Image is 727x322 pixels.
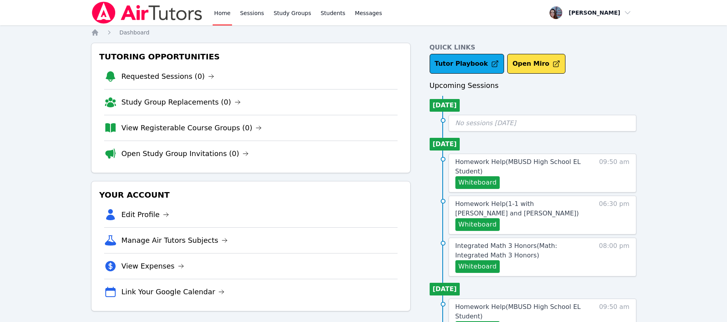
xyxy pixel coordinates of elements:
[91,2,203,24] img: Air Tutors
[599,199,630,231] span: 06:30 pm
[455,119,516,127] span: No sessions [DATE]
[455,242,558,259] span: Integrated Math 3 Honors ( Math: Integrated Math 3 Honors )
[98,50,404,64] h3: Tutoring Opportunities
[122,261,184,272] a: View Expenses
[122,209,169,220] a: Edit Profile
[455,241,586,260] a: Integrated Math 3 Honors(Math: Integrated Math 3 Honors)
[122,148,249,159] a: Open Study Group Invitations (0)
[91,29,636,36] nav: Breadcrumb
[122,286,225,297] a: Link Your Google Calendar
[599,157,630,189] span: 09:50 am
[120,29,150,36] span: Dashboard
[430,99,460,112] li: [DATE]
[430,138,460,151] li: [DATE]
[122,97,241,108] a: Study Group Replacements (0)
[122,71,215,82] a: Requested Sessions (0)
[122,235,228,246] a: Manage Air Tutors Subjects
[430,54,504,74] a: Tutor Playbook
[455,157,586,176] a: Homework Help(MBUSD High School EL Student)
[430,80,636,91] h3: Upcoming Sessions
[455,302,586,321] a: Homework Help(MBUSD High School EL Student)
[455,176,500,189] button: Whiteboard
[355,9,382,17] span: Messages
[430,43,636,52] h4: Quick Links
[455,260,500,273] button: Whiteboard
[599,241,630,273] span: 08:00 pm
[122,122,262,133] a: View Registerable Course Groups (0)
[455,303,581,320] span: Homework Help ( MBUSD High School EL Student )
[455,218,500,231] button: Whiteboard
[430,283,460,295] li: [DATE]
[455,158,581,175] span: Homework Help ( MBUSD High School EL Student )
[507,54,565,74] button: Open Miro
[455,200,579,217] span: Homework Help ( 1-1 with [PERSON_NAME] and [PERSON_NAME] )
[98,188,404,202] h3: Your Account
[120,29,150,36] a: Dashboard
[455,199,586,218] a: Homework Help(1-1 with [PERSON_NAME] and [PERSON_NAME])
